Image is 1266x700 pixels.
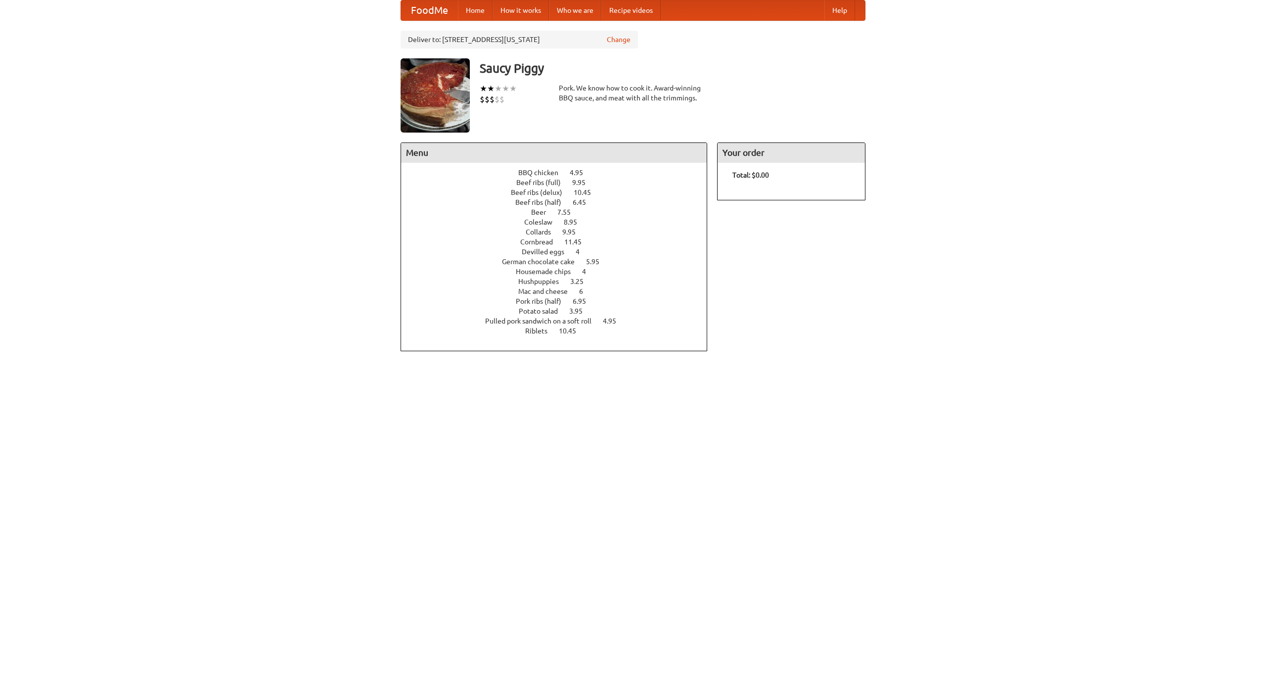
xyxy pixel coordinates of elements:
a: Recipe videos [601,0,661,20]
span: Beef ribs (full) [516,179,571,187]
span: 9.95 [562,228,586,236]
span: German chocolate cake [502,258,585,266]
li: ★ [502,83,509,94]
div: Deliver to: [STREET_ADDRESS][US_STATE] [401,31,638,48]
span: Pulled pork sandwich on a soft roll [485,317,601,325]
span: 5.95 [586,258,609,266]
span: Mac and cheese [518,287,578,295]
li: ★ [487,83,495,94]
span: 9.95 [572,179,595,187]
a: Change [607,35,631,45]
li: ★ [480,83,487,94]
a: Mac and cheese 6 [518,287,601,295]
a: Home [458,0,493,20]
span: 4.95 [603,317,626,325]
span: Coleslaw [524,218,562,226]
li: ★ [495,83,502,94]
span: 6.95 [573,297,596,305]
a: Pork ribs (half) 6.95 [516,297,604,305]
a: FoodMe [401,0,458,20]
span: 10.45 [559,327,586,335]
span: 4 [582,268,596,276]
h4: Your order [718,143,865,163]
span: 4.95 [570,169,593,177]
a: Beef ribs (full) 9.95 [516,179,604,187]
b: Total: $0.00 [732,171,769,179]
span: BBQ chicken [518,169,568,177]
span: Cornbread [520,238,563,246]
li: $ [480,94,485,105]
span: 3.95 [569,307,592,315]
a: How it works [493,0,549,20]
span: 3.25 [570,278,593,285]
span: Devilled eggs [522,248,574,256]
a: Who we are [549,0,601,20]
span: Beef ribs (half) [515,198,571,206]
a: Potato salad 3.95 [519,307,601,315]
li: $ [499,94,504,105]
a: Devilled eggs 4 [522,248,598,256]
li: $ [495,94,499,105]
span: Housemade chips [516,268,581,276]
a: Cornbread 11.45 [520,238,600,246]
a: BBQ chicken 4.95 [518,169,601,177]
span: 6.45 [573,198,596,206]
span: Riblets [525,327,557,335]
span: Beef ribs (delux) [511,188,572,196]
a: Housemade chips 4 [516,268,604,276]
img: angular.jpg [401,58,470,133]
li: $ [490,94,495,105]
h3: Saucy Piggy [480,58,865,78]
span: Potato salad [519,307,568,315]
li: ★ [509,83,517,94]
span: 10.45 [574,188,601,196]
a: Beer 7.55 [531,208,589,216]
a: Coleslaw 8.95 [524,218,595,226]
span: Beer [531,208,556,216]
span: Collards [526,228,561,236]
div: Pork. We know how to cook it. Award-winning BBQ sauce, and meat with all the trimmings. [559,83,707,103]
span: 8.95 [564,218,587,226]
a: Beef ribs (delux) 10.45 [511,188,609,196]
h4: Menu [401,143,707,163]
a: Hushpuppies 3.25 [518,278,602,285]
a: Beef ribs (half) 6.45 [515,198,604,206]
li: $ [485,94,490,105]
a: Riblets 10.45 [525,327,594,335]
a: Pulled pork sandwich on a soft roll 4.95 [485,317,634,325]
span: 6 [579,287,593,295]
span: 7.55 [557,208,581,216]
span: 11.45 [564,238,591,246]
span: 4 [576,248,589,256]
a: Help [824,0,855,20]
a: Collards 9.95 [526,228,594,236]
span: Pork ribs (half) [516,297,571,305]
a: German chocolate cake 5.95 [502,258,618,266]
span: Hushpuppies [518,278,569,285]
